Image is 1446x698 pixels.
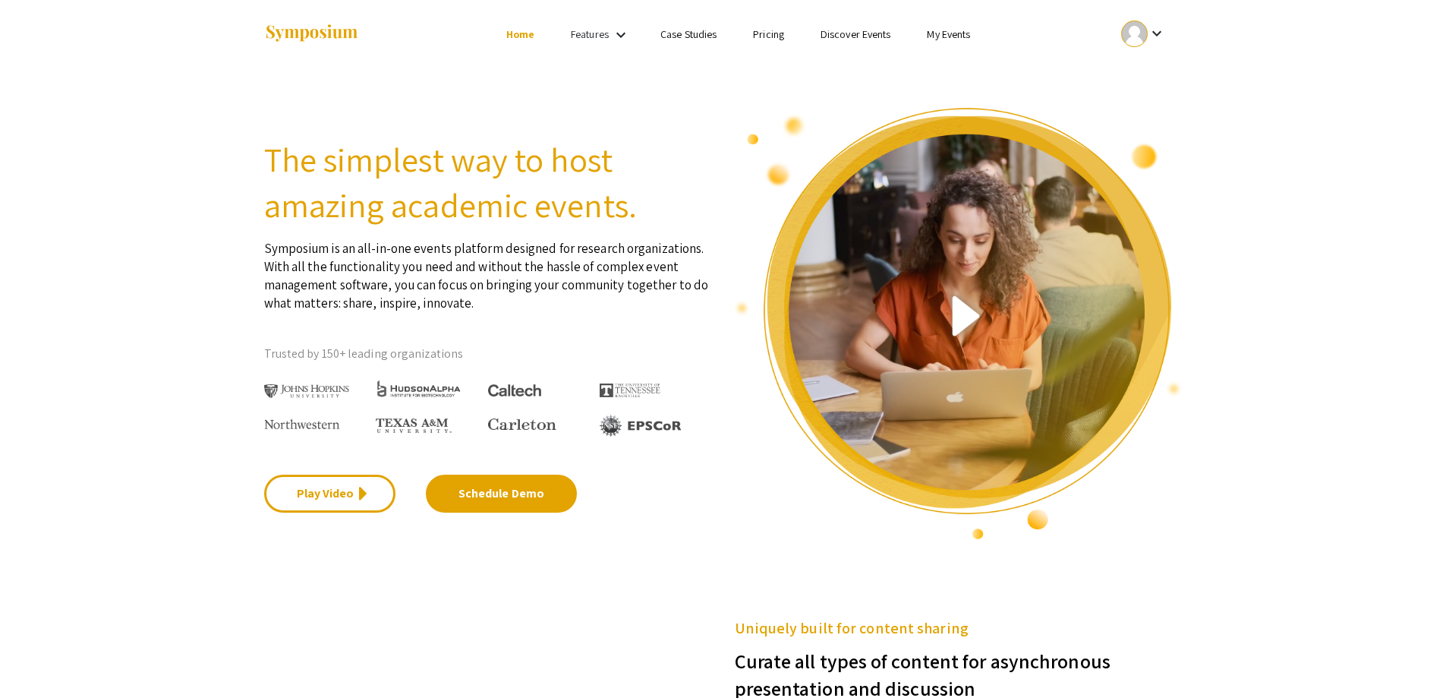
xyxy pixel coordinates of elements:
[927,27,970,41] a: My Events
[488,384,541,397] img: Caltech
[600,384,660,397] img: The University of Tennessee
[1105,17,1182,51] button: Expand account dropdown
[376,380,462,397] img: HudsonAlpha
[264,384,350,399] img: Johns Hopkins University
[612,26,630,44] mat-icon: Expand Features list
[735,106,1183,541] img: video overview of Symposium
[264,475,395,513] a: Play Video
[1148,24,1166,43] mat-icon: Expand account dropdown
[264,419,340,428] img: Northwestern
[376,418,452,434] img: Texas A&M University
[753,27,784,41] a: Pricing
[264,228,712,312] p: Symposium is an all-in-one events platform designed for research organizations. With all the func...
[821,27,891,41] a: Discover Events
[735,617,1183,640] h5: Uniquely built for content sharing
[11,630,65,687] iframe: Chat
[264,343,712,365] p: Trusted by 150+ leading organizations
[600,415,683,437] img: EPSCOR
[488,418,556,431] img: Carleton
[264,24,359,44] img: Symposium by ForagerOne
[426,475,577,513] a: Schedule Demo
[264,137,712,228] h2: The simplest way to host amazing academic events.
[571,27,609,41] a: Features
[506,27,534,41] a: Home
[660,27,717,41] a: Case Studies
